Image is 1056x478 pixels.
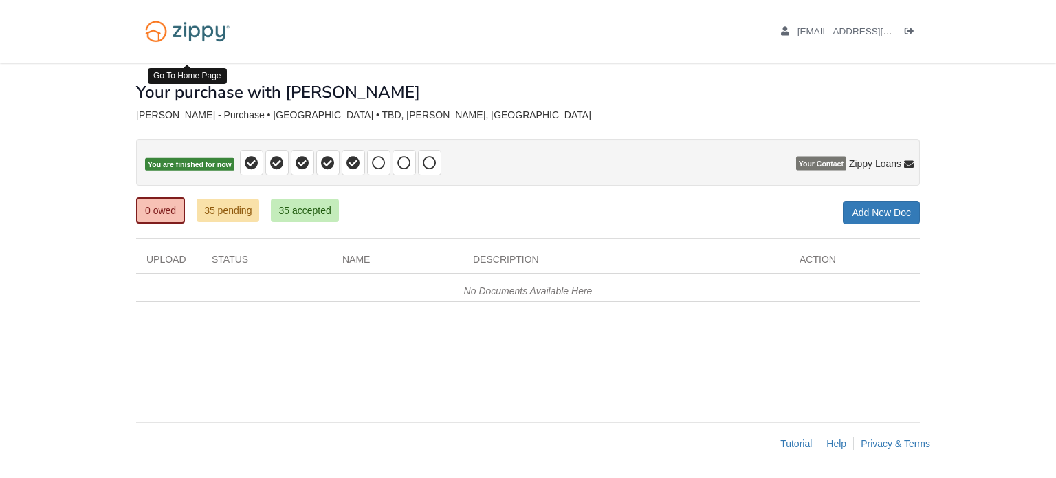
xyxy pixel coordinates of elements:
a: 35 pending [197,199,259,222]
a: Help [826,438,846,449]
a: Tutorial [780,438,812,449]
a: 35 accepted [271,199,338,222]
div: Upload [136,252,201,273]
a: Privacy & Terms [861,438,930,449]
span: You are finished for now [145,158,234,171]
a: Add New Doc [843,201,920,224]
div: Status [201,252,332,273]
h1: Your purchase with [PERSON_NAME] [136,83,420,101]
a: 0 owed [136,197,185,224]
div: [PERSON_NAME] - Purchase • [GEOGRAPHIC_DATA] • TBD, [PERSON_NAME], [GEOGRAPHIC_DATA] [136,109,920,121]
em: No Documents Available Here [464,285,593,296]
span: Your Contact [796,157,846,171]
span: gailwrona52@gmail.com [797,26,955,36]
a: edit profile [781,26,955,40]
div: Go To Home Page [148,68,227,84]
div: Action [789,252,920,273]
span: Zippy Loans [849,157,901,171]
img: Logo [136,14,239,49]
div: Description [463,252,789,273]
div: Name [332,252,463,273]
a: Log out [905,26,920,40]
